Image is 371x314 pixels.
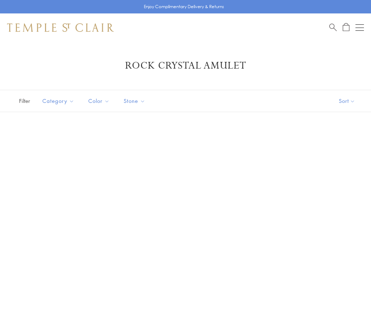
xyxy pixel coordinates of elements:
[37,93,79,109] button: Category
[85,97,115,105] span: Color
[329,23,337,32] a: Search
[144,3,224,10] p: Enjoy Complimentary Delivery & Returns
[18,59,353,72] h1: Rock Crystal Amulet
[355,23,364,32] button: Open navigation
[118,93,151,109] button: Stone
[83,93,115,109] button: Color
[120,97,151,105] span: Stone
[39,97,79,105] span: Category
[343,23,349,32] a: Open Shopping Bag
[7,23,114,32] img: Temple St. Clair
[323,90,371,112] button: Show sort by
